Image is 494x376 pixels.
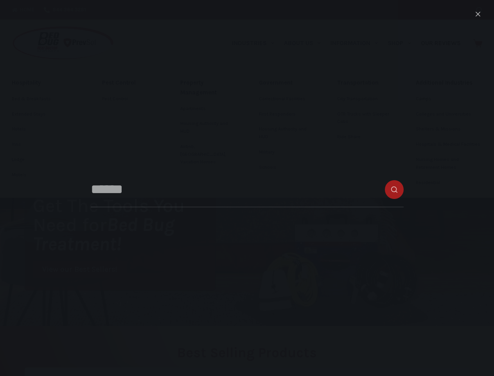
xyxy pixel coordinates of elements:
[180,139,235,170] a: Airbnb, [GEOGRAPHIC_DATA], Vacation Homes
[259,145,314,160] a: Military
[416,137,483,152] a: Hospitals & Medical Facilities
[416,92,483,107] a: Camps
[12,152,78,167] a: Lodge
[227,20,465,67] nav: Primary
[180,101,235,116] a: Apartments
[337,74,392,91] a: Transportation
[416,107,483,122] a: Colleges and Universities
[33,213,174,255] i: Bed Bug Treatment!
[416,152,483,175] a: Nursing Homes and Retirement Homes
[416,74,483,91] a: Additional Industries
[33,261,127,278] a: View our Best Sellers!
[259,92,314,107] a: Correctional Facilities
[279,20,325,67] a: About Us
[25,346,469,360] h2: Best Selling Products
[12,107,78,122] a: Extended Stays
[416,122,483,137] a: Shelters & Missions
[383,20,416,67] a: Shop
[337,92,392,107] a: City Transportation
[12,122,78,137] a: Hotels
[259,160,314,175] a: Schools
[259,107,314,122] a: First Responders
[12,168,78,183] a: Motels
[180,116,235,139] a: Housing Authority and HUD
[33,196,215,253] h1: Get The Tools You Need for
[416,175,483,190] a: Residential
[326,20,383,67] a: Information
[12,74,78,91] a: Hospitality
[337,130,392,145] a: Ride Share
[259,122,314,145] a: Housing Authority and HUD
[227,20,279,67] a: Industries
[12,92,78,107] a: Bed & Breakfasts
[12,26,114,61] img: Prevsol/Bed Bug Heat Doctor
[337,107,392,130] a: OTR Trucks with Sleeper Cabs
[42,266,117,273] span: View our Best Sellers!
[259,74,314,91] a: Government
[6,3,30,27] button: Open LiveChat chat widget
[180,74,235,101] a: Property Management
[476,7,482,13] button: Search
[416,20,465,67] a: Our Reviews
[102,92,157,107] a: Pest Control
[102,74,157,91] a: Pest Control
[12,137,78,152] a: Inns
